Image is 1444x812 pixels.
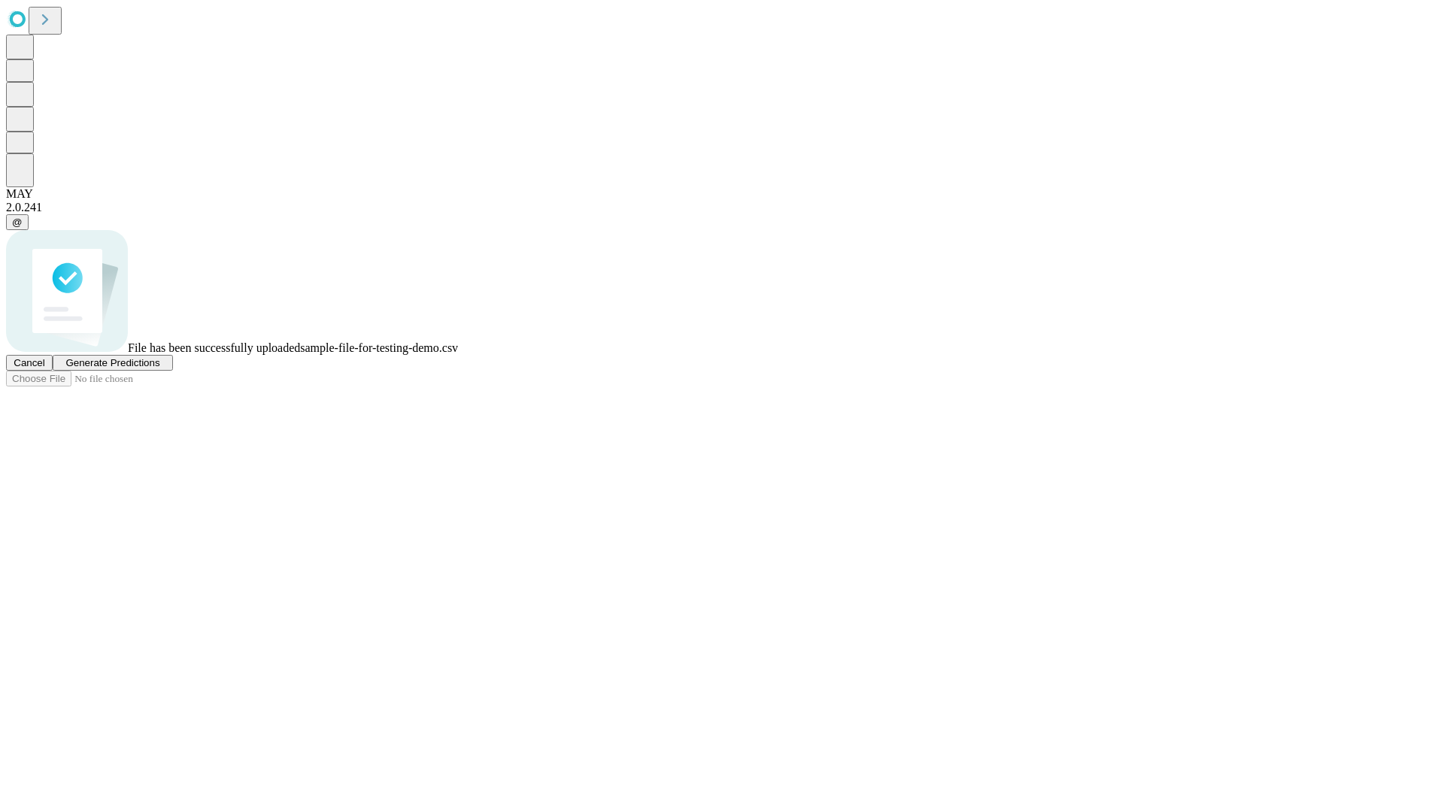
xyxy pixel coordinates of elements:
span: sample-file-for-testing-demo.csv [300,341,458,354]
span: Generate Predictions [65,357,159,368]
button: @ [6,214,29,230]
span: File has been successfully uploaded [128,341,300,354]
div: 2.0.241 [6,201,1438,214]
div: MAY [6,187,1438,201]
button: Cancel [6,355,53,371]
button: Generate Predictions [53,355,173,371]
span: Cancel [14,357,45,368]
span: @ [12,217,23,228]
